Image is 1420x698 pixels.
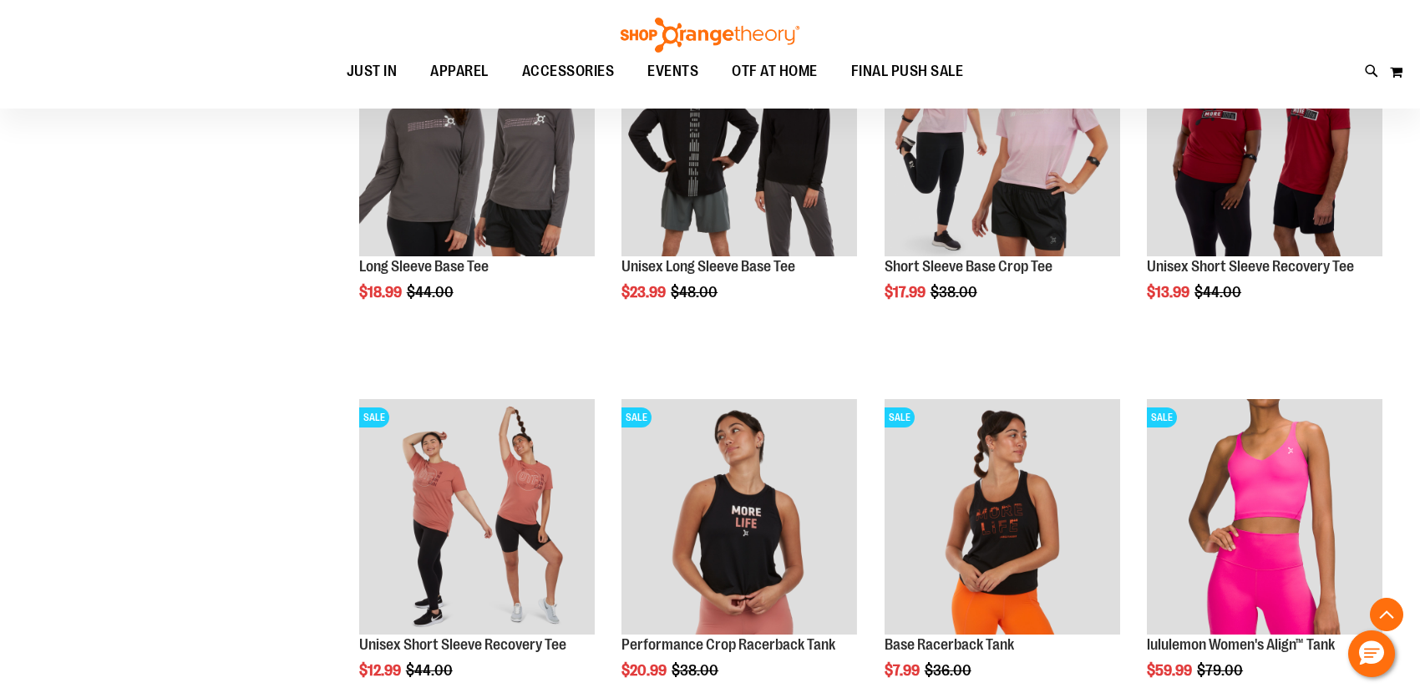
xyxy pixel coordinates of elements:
[1147,399,1382,635] img: Product image for lululemon Womens Align Tank
[715,53,834,91] a: OTF AT HOME
[1147,399,1382,637] a: Product image for lululemon Womens Align TankSALE
[1147,662,1194,679] span: $59.99
[430,53,489,90] span: APPAREL
[359,399,595,637] a: Product image for Unisex Short Sleeve Recovery TeeSALE
[621,399,857,637] a: Product image for Performance Crop Racerback TankSALE
[834,53,981,91] a: FINAL PUSH SALE
[347,53,398,90] span: JUST IN
[621,258,795,275] a: Unisex Long Sleeve Base Tee
[1194,284,1244,301] span: $44.00
[359,284,404,301] span: $18.99
[885,399,1120,635] img: Product image for Base Racerback Tank
[621,284,668,301] span: $23.99
[621,21,857,259] a: Product image for Unisex Long Sleeve Base TeeSALE
[621,636,835,653] a: Performance Crop Racerback Tank
[406,662,455,679] span: $44.00
[413,53,505,90] a: APPAREL
[359,258,489,275] a: Long Sleeve Base Tee
[359,407,389,427] span: SALE
[359,636,566,653] a: Unisex Short Sleeve Recovery Tee
[522,53,615,90] span: ACCESSORIES
[407,284,456,301] span: $44.00
[1147,636,1335,653] a: lululemon Women's Align™ Tank
[1147,284,1192,301] span: $13.99
[1147,407,1177,427] span: SALE
[359,21,595,256] img: Product image for Long Sleeve Base Tee
[1147,258,1354,275] a: Unisex Short Sleeve Recovery Tee
[851,53,964,90] span: FINAL PUSH SALE
[885,21,1120,259] a: Product image for Short Sleeve Base Crop TeeSALE
[925,662,974,679] span: $36.00
[1370,598,1403,631] button: Back To Top
[621,407,652,427] span: SALE
[1197,662,1245,679] span: $79.00
[732,53,818,90] span: OTF AT HOME
[1147,21,1382,256] img: Product image for Unisex SS Recovery Tee
[876,13,1128,343] div: product
[931,284,980,301] span: $38.00
[671,284,720,301] span: $48.00
[1139,13,1391,343] div: product
[647,53,698,90] span: EVENTS
[330,53,414,91] a: JUST IN
[351,13,603,343] div: product
[672,662,721,679] span: $38.00
[613,13,865,343] div: product
[359,662,403,679] span: $12.99
[618,18,802,53] img: Shop Orangetheory
[631,53,715,91] a: EVENTS
[359,399,595,635] img: Product image for Unisex Short Sleeve Recovery Tee
[1348,630,1395,677] button: Hello, have a question? Let’s chat.
[885,284,928,301] span: $17.99
[885,636,1014,653] a: Base Racerback Tank
[621,399,857,635] img: Product image for Performance Crop Racerback Tank
[505,53,631,91] a: ACCESSORIES
[885,407,915,427] span: SALE
[621,21,857,256] img: Product image for Unisex Long Sleeve Base Tee
[885,662,922,679] span: $7.99
[359,21,595,259] a: Product image for Long Sleeve Base TeeSALE
[885,399,1120,637] a: Product image for Base Racerback TankSALE
[885,258,1052,275] a: Short Sleeve Base Crop Tee
[621,662,669,679] span: $20.99
[1147,21,1382,259] a: Product image for Unisex SS Recovery TeeSALE
[885,21,1120,256] img: Product image for Short Sleeve Base Crop Tee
